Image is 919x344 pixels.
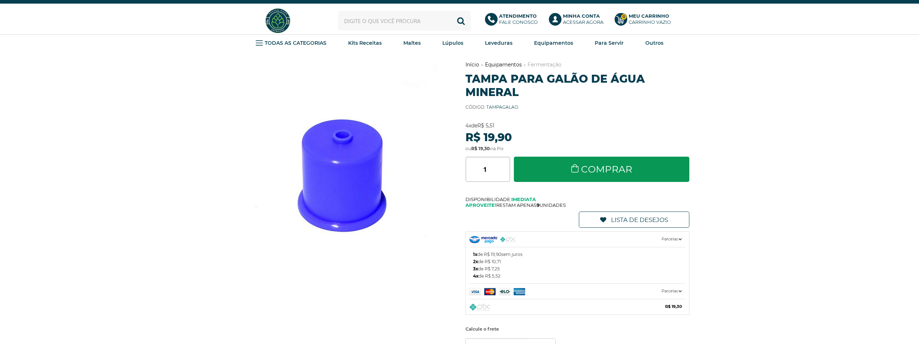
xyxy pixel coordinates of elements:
b: Imediata [511,196,536,202]
strong: TODAS AS CATEGORIAS [265,40,326,46]
a: Parcelas [469,284,686,299]
b: 3x [473,266,478,271]
strong: Equipamentos [534,40,573,46]
b: Minha Conta [563,13,600,19]
b: Aproveite! [465,202,496,208]
span: Parcelas [662,287,682,295]
a: Outros [645,38,663,48]
img: Pix [469,304,490,311]
strong: Para Servir [595,40,624,46]
b: 2x [473,259,478,264]
span: Restam apenas unidades [465,202,690,208]
span: ou via Pix [465,146,503,151]
a: Equipamentos [534,38,573,48]
a: AtendimentoFale conosco [485,13,542,29]
strong: R$ 19,90 [465,131,512,144]
strong: Lúpulos [442,40,463,46]
span: Disponibilidade: [465,196,690,202]
p: Acessar agora [563,13,603,25]
b: 1x [473,252,477,257]
span: de R$ 10,71 [473,258,501,265]
img: PIX [500,237,516,242]
a: Lúpulos [442,38,463,48]
button: Buscar [451,11,471,31]
a: Parcelas [469,232,686,247]
a: Comprar [514,157,690,182]
strong: 4x [465,122,471,129]
b: Atendimento [499,13,537,19]
strong: Leveduras [485,40,512,46]
a: Leveduras [485,38,512,48]
img: Tampa para Galão de Água Mineral [233,61,450,278]
a: Maltes [403,38,421,48]
b: R$ 19,30 [665,303,682,310]
strong: Maltes [403,40,421,46]
img: Mercado Pago [469,288,540,295]
a: TODAS AS CATEGORIAS [256,38,326,48]
h1: Tampa para Galão de Água Mineral [465,72,690,99]
a: Lista de Desejos [579,212,689,228]
b: 9 [537,202,539,208]
a: Para Servir [595,38,624,48]
strong: Kits Receitas [348,40,382,46]
span: de R$ 7,25 [473,265,500,273]
a: Fermentação [528,61,562,68]
span: de R$ 19,90 sem juros [473,251,523,258]
a: Equipamentos [485,61,522,68]
input: Digite o que você procura [338,11,471,31]
span: Parcelas [662,235,682,243]
img: Mercado Pago Checkout PRO [469,236,497,243]
img: Hopfen Haus BrewShop [264,7,291,34]
strong: 0 [621,14,627,20]
span: de R$ 5,52 [473,273,500,280]
a: Minha ContaAcessar agora [549,13,607,29]
strong: R$ 19,30 [471,146,490,151]
div: Carrinho Vazio [629,19,671,25]
label: Calcule o frete [465,324,690,335]
p: Fale conosco [499,13,538,25]
span: TAMPAGALAO [486,104,518,110]
b: Meu Carrinho [629,13,669,19]
b: Código: [465,104,485,110]
a: Início [465,61,479,68]
strong: R$ 5,51 [477,122,494,129]
a: Kits Receitas [348,38,382,48]
b: 4x [473,273,478,279]
span: de [465,122,494,129]
strong: Outros [645,40,663,46]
